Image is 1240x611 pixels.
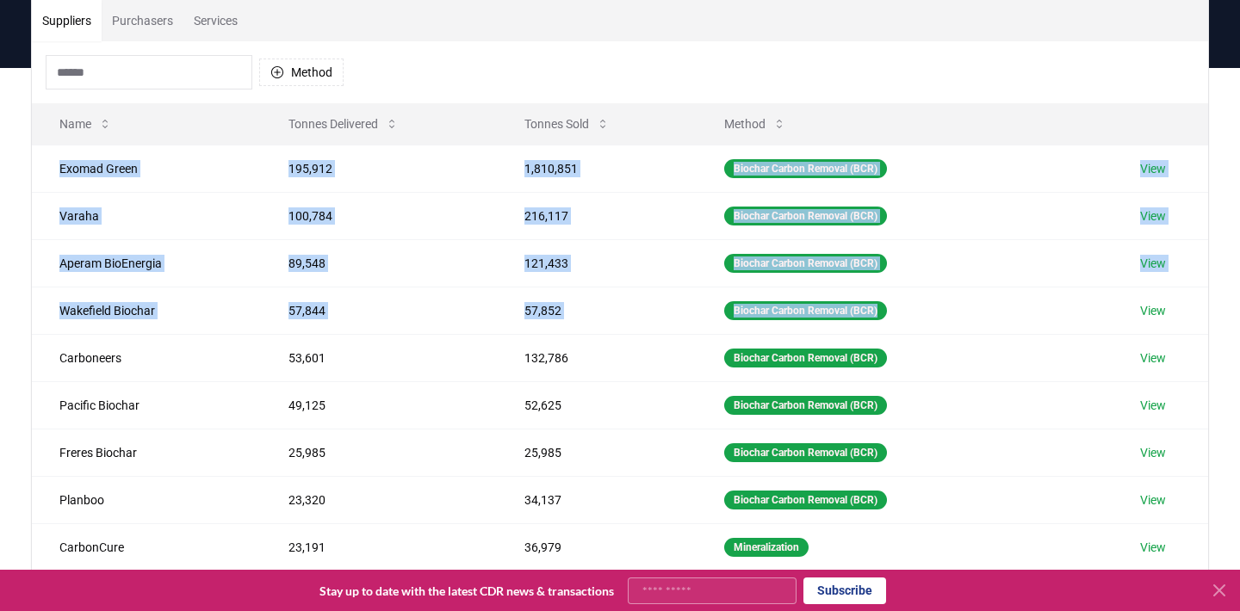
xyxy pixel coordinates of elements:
[1140,302,1166,319] a: View
[497,145,697,192] td: 1,810,851
[32,381,261,429] td: Pacific Biochar
[497,429,697,476] td: 25,985
[724,491,887,509] div: Biochar Carbon Removal (BCR)
[724,396,887,415] div: Biochar Carbon Removal (BCR)
[724,301,887,320] div: Biochar Carbon Removal (BCR)
[1140,207,1166,225] a: View
[511,107,623,141] button: Tonnes Sold
[710,107,800,141] button: Method
[1140,539,1166,556] a: View
[275,107,412,141] button: Tonnes Delivered
[1140,444,1166,461] a: View
[32,287,261,334] td: Wakefield Biochar
[1140,349,1166,367] a: View
[32,523,261,571] td: CarbonCure
[497,381,697,429] td: 52,625
[32,429,261,476] td: Freres Biochar
[46,107,126,141] button: Name
[261,476,496,523] td: 23,320
[1140,255,1166,272] a: View
[32,476,261,523] td: Planboo
[724,207,887,225] div: Biochar Carbon Removal (BCR)
[497,239,697,287] td: 121,433
[32,334,261,381] td: Carboneers
[497,192,697,239] td: 216,117
[724,443,887,462] div: Biochar Carbon Removal (BCR)
[497,334,697,381] td: 132,786
[497,287,697,334] td: 57,852
[261,145,496,192] td: 195,912
[724,538,809,557] div: Mineralization
[261,334,496,381] td: 53,601
[724,254,887,273] div: Biochar Carbon Removal (BCR)
[497,523,697,571] td: 36,979
[497,476,697,523] td: 34,137
[261,523,496,571] td: 23,191
[261,239,496,287] td: 89,548
[1140,397,1166,414] a: View
[32,145,261,192] td: Exomad Green
[261,287,496,334] td: 57,844
[261,381,496,429] td: 49,125
[724,159,887,178] div: Biochar Carbon Removal (BCR)
[1140,160,1166,177] a: View
[724,349,887,367] div: Biochar Carbon Removal (BCR)
[32,239,261,287] td: Aperam BioEnergia
[1140,491,1166,509] a: View
[259,59,344,86] button: Method
[261,429,496,476] td: 25,985
[261,192,496,239] td: 100,784
[32,192,261,239] td: Varaha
